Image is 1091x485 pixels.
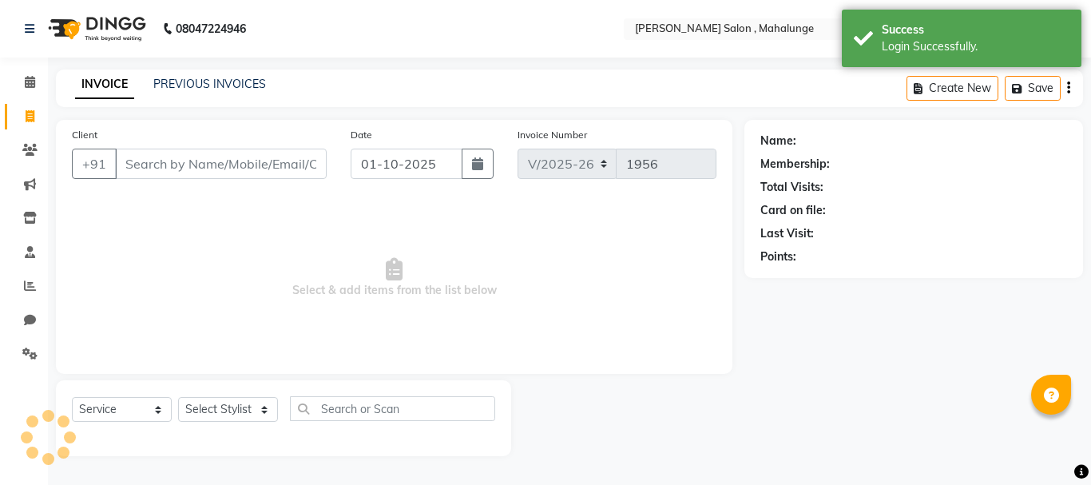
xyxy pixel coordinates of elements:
b: 08047224946 [176,6,246,51]
a: PREVIOUS INVOICES [153,77,266,91]
label: Date [351,128,372,142]
div: Login Successfully. [882,38,1069,55]
span: Select & add items from the list below [72,198,716,358]
label: Invoice Number [518,128,587,142]
div: Success [882,22,1069,38]
img: logo [41,6,150,51]
div: Name: [760,133,796,149]
button: Save [1005,76,1061,101]
div: Last Visit: [760,225,814,242]
label: Client [72,128,97,142]
div: Card on file: [760,202,826,219]
div: Points: [760,248,796,265]
button: Create New [907,76,998,101]
div: Total Visits: [760,179,823,196]
a: INVOICE [75,70,134,99]
input: Search or Scan [290,396,495,421]
button: +91 [72,149,117,179]
div: Membership: [760,156,830,173]
input: Search by Name/Mobile/Email/Code [115,149,327,179]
